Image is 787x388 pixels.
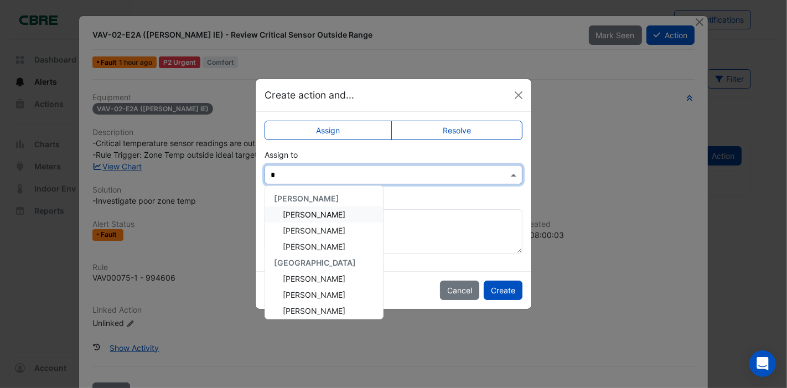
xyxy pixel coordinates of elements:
[484,281,522,300] button: Create
[265,88,354,102] h5: Create action and...
[265,121,392,140] label: Assign
[510,87,527,104] button: Close
[283,242,345,251] span: [PERSON_NAME]
[283,290,345,299] span: [PERSON_NAME]
[274,194,339,203] span: [PERSON_NAME]
[274,258,356,267] span: [GEOGRAPHIC_DATA]
[749,350,776,377] div: Open Intercom Messenger
[391,121,523,140] label: Resolve
[440,281,479,300] button: Cancel
[265,149,298,161] label: Assign to
[283,226,345,235] span: [PERSON_NAME]
[283,306,345,315] span: [PERSON_NAME]
[265,185,384,319] ng-dropdown-panel: Options list
[283,274,345,283] span: [PERSON_NAME]
[283,210,345,219] span: [PERSON_NAME]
